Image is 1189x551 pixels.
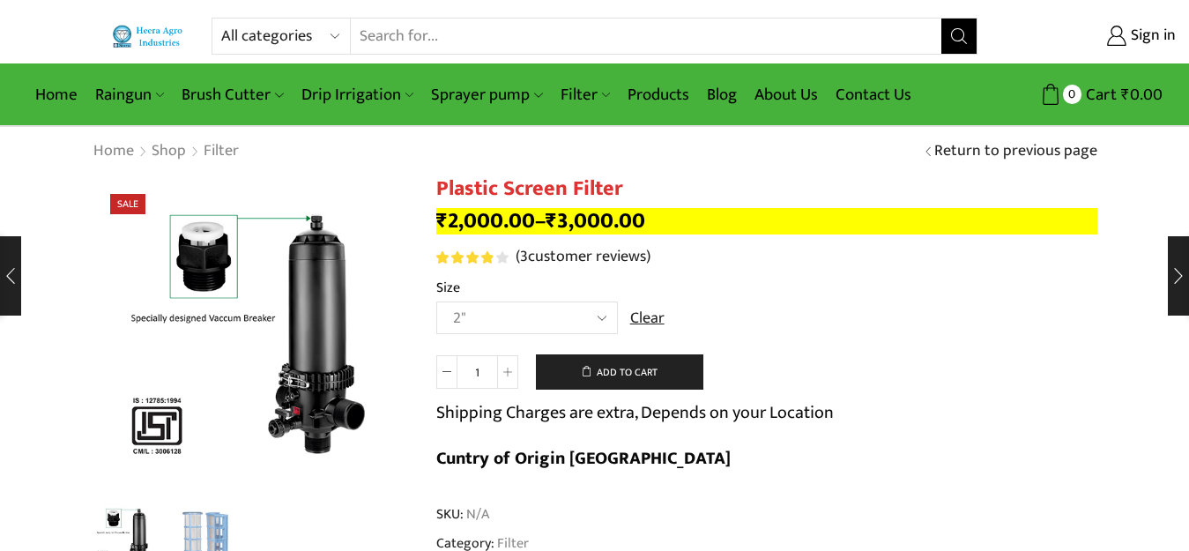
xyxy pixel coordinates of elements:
[746,74,827,115] a: About Us
[436,398,834,427] p: Shipping Charges are extra, Depends on your Location
[173,74,292,115] a: Brush Cutter
[552,74,619,115] a: Filter
[293,74,422,115] a: Drip Irrigation
[436,278,460,298] label: Size
[516,246,650,269] a: (3customer reviews)
[1081,83,1117,107] span: Cart
[436,443,731,473] b: Cuntry of Origin [GEOGRAPHIC_DATA]
[422,74,551,115] a: Sprayer pump
[110,194,145,214] span: Sale
[941,19,977,54] button: Search button
[436,203,448,239] span: ₹
[26,74,86,115] a: Home
[1121,81,1130,108] span: ₹
[698,74,746,115] a: Blog
[93,140,135,163] a: Home
[351,19,941,54] input: Search for...
[93,176,410,494] img: Heera-Plastic
[93,176,410,494] div: 1 / 2
[995,78,1163,111] a: 0 Cart ₹0.00
[1004,20,1176,52] a: Sign in
[1063,85,1081,103] span: 0
[93,140,240,163] nav: Breadcrumb
[546,203,557,239] span: ₹
[1126,25,1176,48] span: Sign in
[546,203,645,239] bdi: 3,000.00
[86,74,173,115] a: Raingun
[436,176,1097,202] h1: Plastic Screen Filter
[827,74,920,115] a: Contact Us
[436,203,535,239] bdi: 2,000.00
[536,354,703,390] button: Add to cart
[934,140,1097,163] a: Return to previous page
[436,251,511,264] span: 3
[436,251,508,264] div: Rated 4.00 out of 5
[436,504,1097,525] span: SKU:
[203,140,240,163] a: Filter
[619,74,698,115] a: Products
[457,355,497,389] input: Product quantity
[151,140,187,163] a: Shop
[1121,81,1163,108] bdi: 0.00
[464,504,489,525] span: N/A
[436,251,494,264] span: Rated out of 5 based on customer ratings
[520,243,528,270] span: 3
[630,308,665,331] a: Clear options
[436,208,1097,235] p: –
